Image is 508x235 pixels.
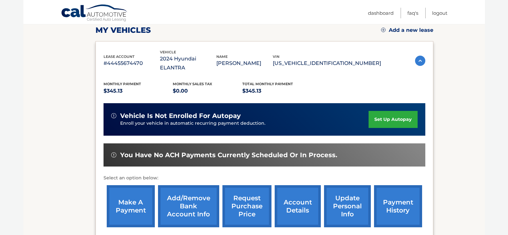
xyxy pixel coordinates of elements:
[111,152,116,158] img: alert-white.svg
[104,54,135,59] span: lease account
[381,28,386,32] img: add.svg
[104,82,141,86] span: Monthly Payment
[61,4,128,23] a: Cal Automotive
[216,54,228,59] span: name
[324,185,371,227] a: update personal info
[415,56,425,66] img: accordion-active.svg
[120,112,241,120] span: vehicle is not enrolled for autopay
[432,8,447,18] a: Logout
[222,185,271,227] a: request purchase price
[242,82,293,86] span: Total Monthly Payment
[275,185,321,227] a: account details
[104,174,425,182] p: Select an option below:
[369,111,417,128] a: set up autopay
[381,27,433,33] a: Add a new lease
[368,8,394,18] a: Dashboard
[104,59,160,68] p: #44455674470
[374,185,422,227] a: payment history
[111,113,116,118] img: alert-white.svg
[273,54,279,59] span: vin
[96,25,151,35] h2: my vehicles
[104,86,173,95] p: $345.13
[407,8,418,18] a: FAQ's
[158,185,219,227] a: Add/Remove bank account info
[120,151,337,159] span: You have no ACH payments currently scheduled or in process.
[120,120,369,127] p: Enroll your vehicle in automatic recurring payment deduction.
[173,86,242,95] p: $0.00
[173,82,212,86] span: Monthly sales Tax
[107,185,155,227] a: make a payment
[216,59,273,68] p: [PERSON_NAME]
[160,50,176,54] span: vehicle
[160,54,216,72] p: 2024 Hyundai ELANTRA
[273,59,381,68] p: [US_VEHICLE_IDENTIFICATION_NUMBER]
[242,86,312,95] p: $345.13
